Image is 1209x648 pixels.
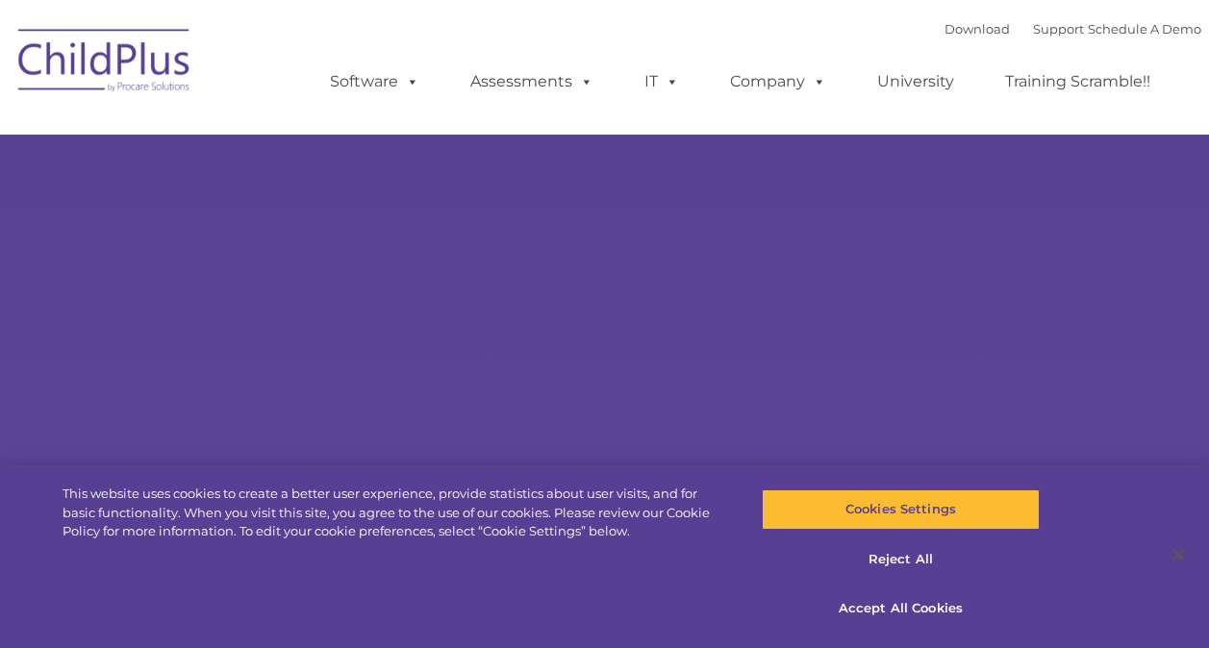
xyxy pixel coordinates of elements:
a: IT [625,62,698,101]
button: Close [1157,534,1199,576]
img: ChildPlus by Procare Solutions [9,15,201,112]
a: Assessments [451,62,613,101]
a: Download [945,21,1010,37]
a: Software [311,62,439,101]
button: Accept All Cookies [762,588,1040,629]
a: University [858,62,973,101]
a: Support [1033,21,1084,37]
font: | [945,21,1201,37]
button: Reject All [762,539,1040,580]
div: This website uses cookies to create a better user experience, provide statistics about user visit... [63,485,725,541]
a: Training Scramble!! [986,62,1170,101]
button: Cookies Settings [762,489,1040,530]
a: Schedule A Demo [1088,21,1201,37]
a: Company [711,62,845,101]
